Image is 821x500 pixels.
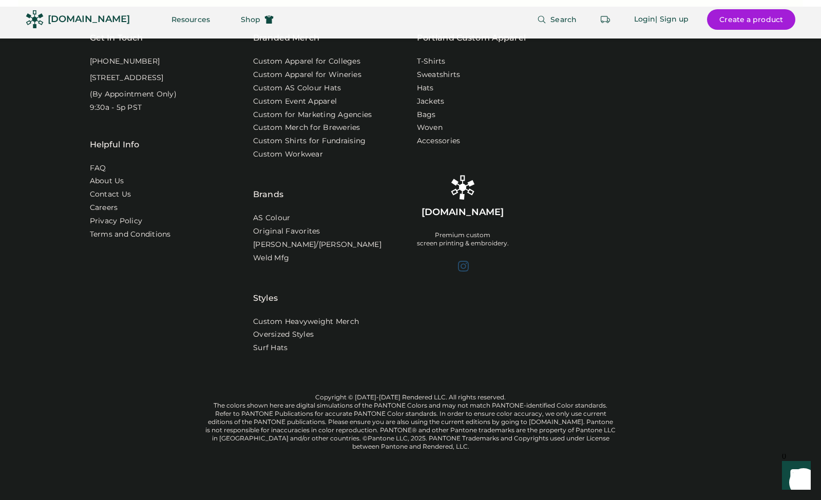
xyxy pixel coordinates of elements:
[417,56,446,67] a: T-Shirts
[417,123,443,133] a: Woven
[634,14,656,25] div: Login
[253,149,323,160] a: Custom Workwear
[48,13,130,26] div: [DOMAIN_NAME]
[26,10,44,28] img: Rendered Logo - Screens
[90,103,142,113] div: 9:30a - 5p PST
[253,97,337,107] a: Custom Event Apparel
[253,266,278,304] div: Styles
[90,73,164,83] div: [STREET_ADDRESS]
[417,231,509,247] div: Premium custom screen printing & embroidery.
[253,240,381,250] a: [PERSON_NAME]/[PERSON_NAME]
[772,454,816,498] iframe: Front Chat
[253,70,361,80] a: Custom Apparel for Wineries
[90,229,171,240] div: Terms and Conditions
[253,253,289,263] a: Weld Mfg
[90,163,106,174] a: FAQ
[417,136,461,146] a: Accessories
[90,216,143,226] a: Privacy Policy
[253,226,320,237] a: Original Favorites
[253,343,288,353] a: Surf Hats
[595,9,616,30] button: Retrieve an order
[417,97,445,107] a: Jackets
[253,330,314,340] a: Oversized Styles
[417,83,434,93] a: Hats
[159,9,222,30] button: Resources
[253,213,290,223] a: AS Colour
[241,16,260,23] span: Shop
[253,83,341,93] a: Custom AS Colour Hats
[253,56,360,67] a: Custom Apparel for Colleges
[90,89,177,100] div: (By Appointment Only)
[228,9,286,30] button: Shop
[253,163,283,201] div: Brands
[550,16,577,23] span: Search
[90,203,118,213] a: Careers
[253,136,366,146] a: Custom Shirts for Fundraising
[253,110,372,120] a: Custom for Marketing Agencies
[707,9,795,30] button: Create a product
[205,393,616,451] div: Copyright © [DATE]-[DATE] Rendered LLC. All rights reserved. The colors shown here are digital si...
[90,139,140,151] div: Helpful Info
[90,189,131,200] a: Contact Us
[90,56,160,67] div: [PHONE_NUMBER]
[90,176,124,186] a: About Us
[417,70,461,80] a: Sweatshirts
[655,14,689,25] div: | Sign up
[525,9,589,30] button: Search
[253,123,360,133] a: Custom Merch for Breweries
[422,206,504,219] div: [DOMAIN_NAME]
[450,175,475,200] img: Rendered Logo - Screens
[417,110,436,120] a: Bags
[253,317,359,327] a: Custom Heavyweight Merch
